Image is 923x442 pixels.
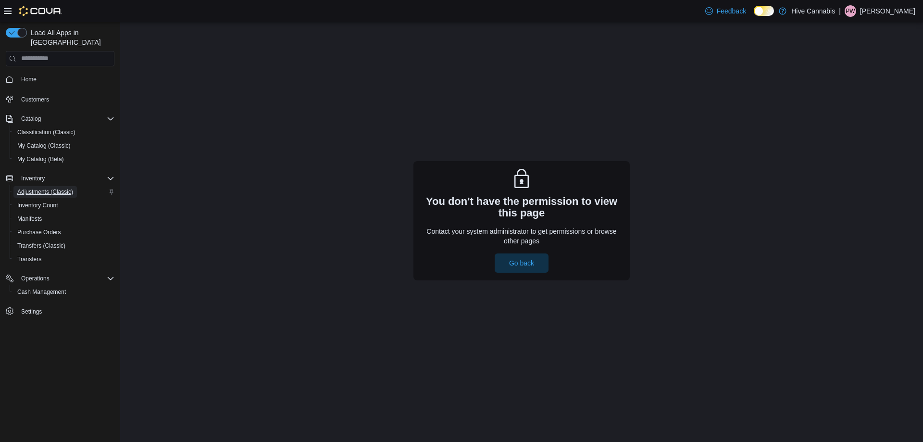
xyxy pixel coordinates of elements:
[10,139,118,152] button: My Catalog (Classic)
[17,188,73,196] span: Adjustments (Classic)
[13,240,69,252] a: Transfers (Classic)
[10,285,118,299] button: Cash Management
[13,286,114,298] span: Cash Management
[13,140,75,152] a: My Catalog (Classic)
[17,202,58,209] span: Inventory Count
[17,142,71,150] span: My Catalog (Classic)
[17,155,64,163] span: My Catalog (Beta)
[13,253,45,265] a: Transfers
[17,273,53,284] button: Operations
[21,76,37,83] span: Home
[6,68,114,343] nav: Complex example
[17,306,46,317] a: Settings
[13,213,46,225] a: Manifests
[13,227,114,238] span: Purchase Orders
[701,1,750,21] a: Feedback
[17,73,114,85] span: Home
[21,96,49,103] span: Customers
[13,240,114,252] span: Transfers (Classic)
[509,258,534,268] span: Go back
[10,199,118,212] button: Inventory Count
[13,286,70,298] a: Cash Management
[13,186,77,198] a: Adjustments (Classic)
[17,242,65,250] span: Transfers (Classic)
[846,5,855,17] span: PW
[13,153,114,165] span: My Catalog (Beta)
[13,186,114,198] span: Adjustments (Classic)
[2,72,118,86] button: Home
[17,93,114,105] span: Customers
[13,153,68,165] a: My Catalog (Beta)
[19,6,62,16] img: Cova
[21,308,42,316] span: Settings
[10,239,118,253] button: Transfers (Classic)
[791,5,835,17] p: Hive Cannabis
[860,5,915,17] p: [PERSON_NAME]
[10,185,118,199] button: Adjustments (Classic)
[421,227,622,246] p: Contact your system administrator to get permissions or browse other pages
[21,115,41,123] span: Catalog
[17,228,61,236] span: Purchase Orders
[10,152,118,166] button: My Catalog (Beta)
[2,272,118,285] button: Operations
[13,253,114,265] span: Transfers
[754,6,774,16] input: Dark Mode
[17,173,49,184] button: Inventory
[17,128,75,136] span: Classification (Classic)
[421,196,622,219] h3: You don't have the permission to view this page
[27,28,114,47] span: Load All Apps in [GEOGRAPHIC_DATA]
[17,74,40,85] a: Home
[845,5,856,17] div: Peyton Winslow
[17,113,45,125] button: Catalog
[10,212,118,226] button: Manifests
[17,288,66,296] span: Cash Management
[21,175,45,182] span: Inventory
[2,112,118,126] button: Catalog
[17,94,53,105] a: Customers
[17,215,42,223] span: Manifests
[13,213,114,225] span: Manifests
[2,172,118,185] button: Inventory
[839,5,841,17] p: |
[13,140,114,152] span: My Catalog (Classic)
[17,255,41,263] span: Transfers
[17,273,114,284] span: Operations
[17,173,114,184] span: Inventory
[10,253,118,266] button: Transfers
[10,226,118,239] button: Purchase Orders
[13,126,114,138] span: Classification (Classic)
[21,275,50,282] span: Operations
[2,304,118,318] button: Settings
[717,6,746,16] span: Feedback
[495,253,549,273] button: Go back
[13,227,65,238] a: Purchase Orders
[10,126,118,139] button: Classification (Classic)
[13,126,79,138] a: Classification (Classic)
[13,200,114,211] span: Inventory Count
[2,92,118,106] button: Customers
[13,200,62,211] a: Inventory Count
[17,113,114,125] span: Catalog
[17,305,114,317] span: Settings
